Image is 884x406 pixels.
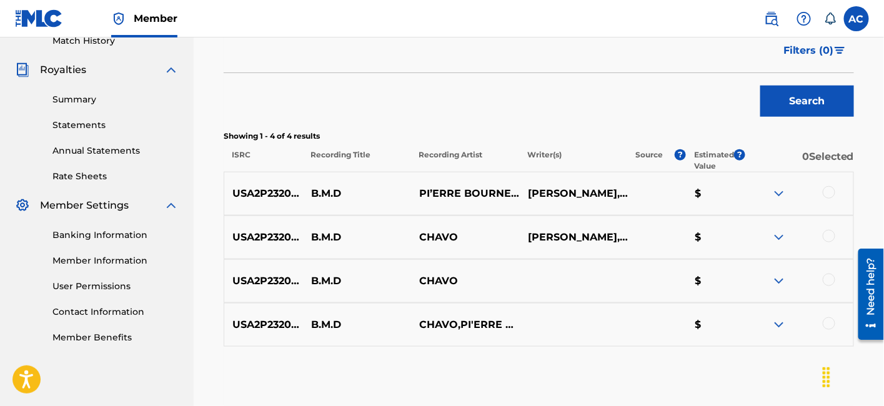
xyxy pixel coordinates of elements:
[15,198,30,213] img: Member Settings
[224,149,302,172] p: ISRC
[760,86,854,117] button: Search
[303,317,412,332] p: B.M.D
[772,186,787,201] img: expand
[519,149,628,172] p: Writer(s)
[783,43,834,58] span: Filters ( 0 )
[52,170,179,183] a: Rate Sheets
[822,346,884,406] iframe: Chat Widget
[40,62,86,77] span: Royalties
[844,6,869,31] div: User Menu
[520,230,628,245] p: [PERSON_NAME], [PERSON_NAME]
[734,149,745,161] span: ?
[224,230,303,245] p: USA2P2320521
[694,149,734,172] p: Estimated Value
[411,186,520,201] p: PI’ERRE BOURNE,CHAVO
[817,359,837,396] div: Drag
[764,11,779,26] img: search
[164,198,179,213] img: expand
[302,149,411,172] p: Recording Title
[745,149,854,172] p: 0 Selected
[759,6,784,31] a: Public Search
[52,254,179,267] a: Member Information
[411,317,520,332] p: CHAVO,PI'ERRE BOURNE
[797,11,812,26] img: help
[164,62,179,77] img: expand
[52,280,179,293] a: User Permissions
[824,12,837,25] div: Notifications
[776,35,854,66] button: Filters (0)
[687,274,745,289] p: $
[835,47,845,54] img: filter
[792,6,817,31] div: Help
[52,119,179,132] a: Statements
[224,317,303,332] p: USA2P2320521
[52,34,179,47] a: Match History
[410,149,519,172] p: Recording Artist
[303,230,412,245] p: B.M.D
[52,229,179,242] a: Banking Information
[52,331,179,344] a: Member Benefits
[772,230,787,245] img: expand
[675,149,686,161] span: ?
[303,186,412,201] p: B.M.D
[15,9,63,27] img: MLC Logo
[52,144,179,157] a: Annual Statements
[687,230,745,245] p: $
[411,274,520,289] p: CHAVO
[687,317,745,332] p: $
[224,131,854,142] p: Showing 1 - 4 of 4 results
[303,274,412,289] p: B.M.D
[15,62,30,77] img: Royalties
[636,149,663,172] p: Source
[772,274,787,289] img: expand
[411,230,520,245] p: CHAVO
[687,186,745,201] p: $
[520,186,628,201] p: [PERSON_NAME], [PERSON_NAME]
[224,274,303,289] p: USA2P2320521
[134,11,177,26] span: Member
[111,11,126,26] img: Top Rightsholder
[772,317,787,332] img: expand
[40,198,129,213] span: Member Settings
[224,186,303,201] p: USA2P2320521
[52,93,179,106] a: Summary
[52,305,179,319] a: Contact Information
[849,244,884,345] iframe: Resource Center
